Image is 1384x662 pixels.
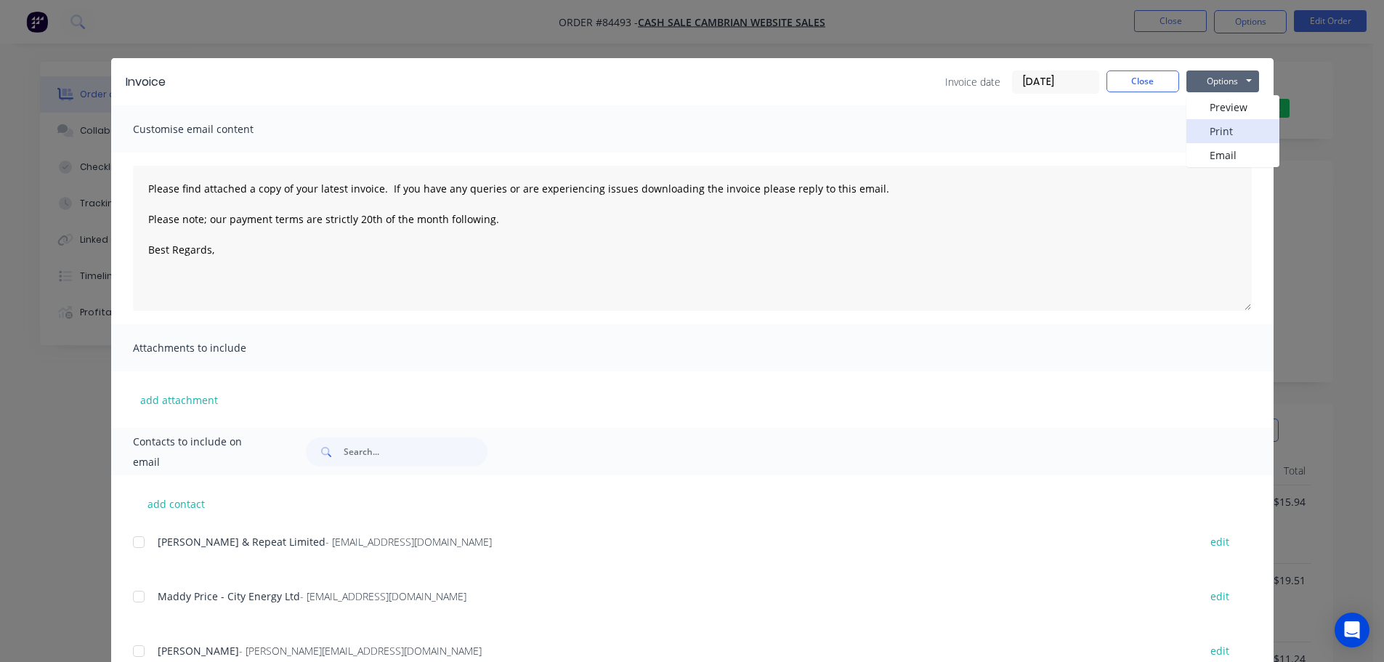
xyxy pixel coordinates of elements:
[158,644,239,658] span: [PERSON_NAME]
[1186,119,1279,143] button: Print
[945,74,1000,89] span: Invoice date
[1202,586,1238,606] button: edit
[133,166,1252,311] textarea: Please find attached a copy of your latest invoice. If you have any queries or are experiencing i...
[1106,70,1179,92] button: Close
[133,119,293,140] span: Customise email content
[1335,613,1369,647] div: Open Intercom Messenger
[300,589,466,603] span: - [EMAIL_ADDRESS][DOMAIN_NAME]
[133,389,225,411] button: add attachment
[133,493,220,514] button: add contact
[133,432,270,472] span: Contacts to include on email
[158,589,300,603] span: Maddy Price - City Energy Ltd
[325,535,492,549] span: - [EMAIL_ADDRESS][DOMAIN_NAME]
[1186,70,1259,92] button: Options
[1186,95,1279,119] button: Preview
[1202,641,1238,661] button: edit
[1186,143,1279,167] button: Email
[239,644,482,658] span: - [PERSON_NAME][EMAIL_ADDRESS][DOMAIN_NAME]
[344,437,487,467] input: Search...
[126,73,166,91] div: Invoice
[158,535,325,549] span: [PERSON_NAME] & Repeat Limited
[1202,532,1238,552] button: edit
[133,338,293,358] span: Attachments to include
